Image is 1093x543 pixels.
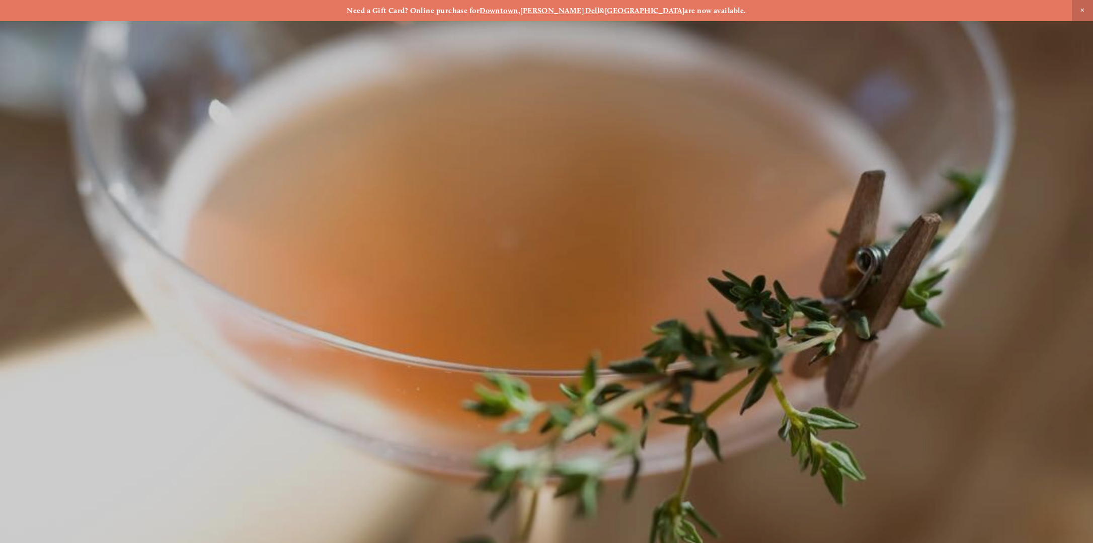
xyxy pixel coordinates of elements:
strong: are now available. [684,6,746,15]
a: [PERSON_NAME] Dell [520,6,599,15]
strong: , [518,6,520,15]
a: Downtown [480,6,518,15]
a: [GEOGRAPHIC_DATA] [605,6,685,15]
strong: Need a Gift Card? Online purchase for [347,6,480,15]
strong: & [599,6,604,15]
